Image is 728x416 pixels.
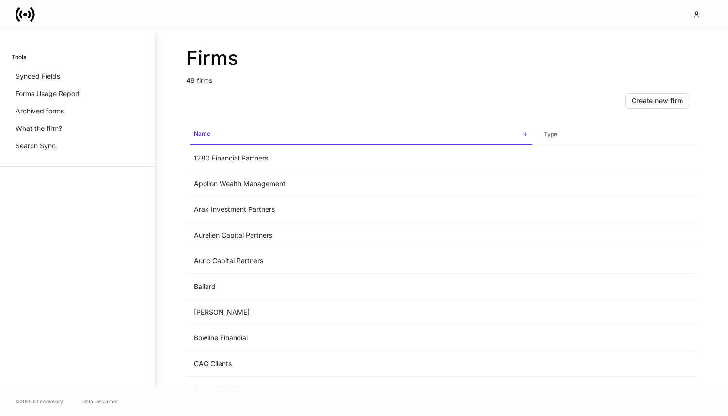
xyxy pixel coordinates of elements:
[82,398,118,405] a: Data Disclaimer
[540,125,693,144] span: Type
[186,248,536,274] td: Auric Capital Partners
[190,124,532,145] span: Name
[186,223,536,248] td: Aurelien Capital Partners
[186,197,536,223] td: Arax Investment Partners
[186,351,536,377] td: CAG Clients
[12,85,143,102] a: Forms Usage Report
[16,141,56,151] p: Search Sync
[544,129,557,139] h6: Type
[16,398,63,405] span: © 2025 OneAdvisory
[186,70,697,85] p: 48 firms
[186,325,536,351] td: Bowline Financial
[16,71,60,81] p: Synced Fields
[12,52,26,62] h6: Tools
[12,137,143,155] a: Search Sync
[12,67,143,85] a: Synced Fields
[16,89,80,98] p: Forms Usage Report
[186,377,536,402] td: Canopy Wealth
[186,47,697,70] h2: Firms
[16,106,64,116] p: Archived forms
[12,120,143,137] a: What the firm?
[194,129,210,138] h6: Name
[186,145,536,171] td: 1280 Financial Partners
[16,124,62,133] p: What the firm?
[12,102,143,120] a: Archived forms
[186,274,536,300] td: Bailard
[186,300,536,325] td: [PERSON_NAME]
[632,96,683,106] div: Create new firm
[625,93,689,109] button: Create new firm
[186,171,536,197] td: Apollon Wealth Management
